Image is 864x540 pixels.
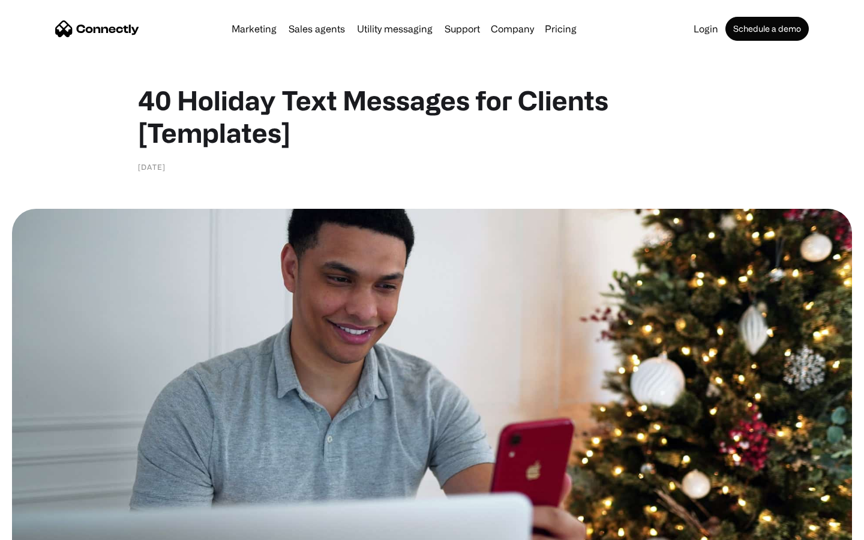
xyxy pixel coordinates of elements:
a: Sales agents [284,24,350,34]
div: Company [491,20,534,37]
ul: Language list [24,519,72,536]
div: [DATE] [138,161,166,173]
a: Schedule a demo [725,17,809,41]
h1: 40 Holiday Text Messages for Clients [Templates] [138,84,726,149]
a: Utility messaging [352,24,437,34]
a: Pricing [540,24,581,34]
a: Marketing [227,24,281,34]
a: Support [440,24,485,34]
aside: Language selected: English [12,519,72,536]
a: Login [689,24,723,34]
